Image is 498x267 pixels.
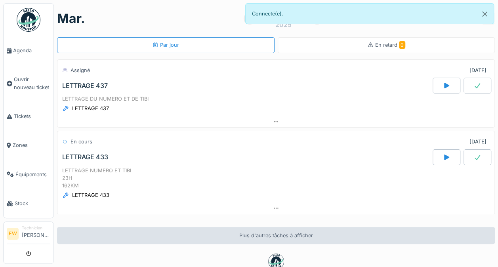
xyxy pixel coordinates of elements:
div: LETTRAGE 433 [72,191,109,199]
div: Technicien [22,225,50,231]
span: En retard [375,42,405,48]
div: Par jour [152,41,179,49]
div: LETTRAGE 433 [62,153,108,161]
a: Équipements [4,160,53,189]
div: Plus d'autres tâches à afficher [57,227,495,244]
a: Agenda [4,36,53,65]
a: Stock [4,189,53,218]
img: Badge_color-CXgf-gQk.svg [17,8,40,32]
span: Agenda [13,47,50,54]
div: Assigné [71,67,90,74]
a: Tickets [4,102,53,131]
div: LETTRAGE 437 [72,105,109,112]
div: [DATE] [469,67,487,74]
span: Ouvrir nouveau ticket [14,76,50,91]
div: [DATE] [469,138,487,145]
li: [PERSON_NAME] [22,225,50,242]
span: Équipements [15,171,50,178]
a: Ouvrir nouveau ticket [4,65,53,102]
div: 2025 [275,20,292,29]
div: LETTRAGE NUMERO ET TIBI 23H 162KM [62,167,490,190]
li: FW [7,228,19,240]
a: FW Technicien[PERSON_NAME] [7,225,50,244]
span: Stock [15,200,50,207]
button: Close [476,4,494,25]
div: En cours [71,138,92,145]
span: Zones [13,141,50,149]
div: LETTRAGE DU NUMERO ET DE TIBI [62,95,490,103]
span: 0 [399,41,405,49]
div: Connecté(e). [245,3,494,24]
a: Zones [4,131,53,160]
h1: mar. [57,11,85,26]
div: LETTRAGE 437 [62,82,108,90]
span: Tickets [14,113,50,120]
